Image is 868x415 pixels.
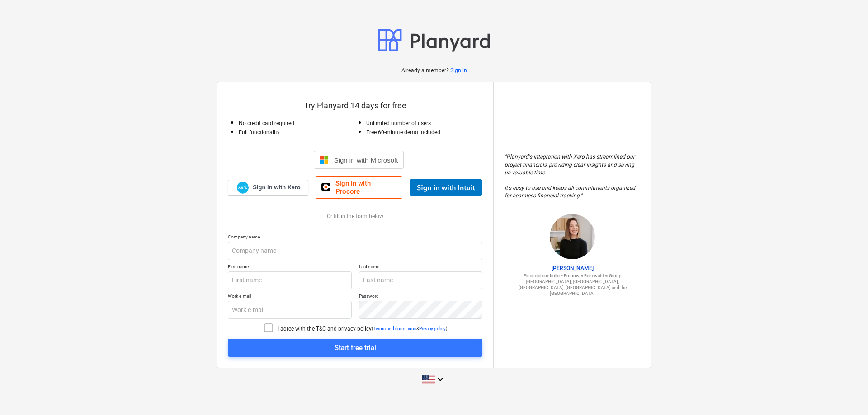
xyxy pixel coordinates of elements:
i: keyboard_arrow_down [435,374,446,385]
p: Unlimited number of users [366,120,483,127]
a: Sign in with Xero [228,180,308,196]
img: Microsoft logo [320,155,329,164]
span: Sign in with Microsoft [334,156,398,164]
input: Company name [228,242,482,260]
a: Terms and conditions [373,326,416,331]
p: Already a member? [401,67,450,75]
a: Sign in [450,67,467,75]
p: ( & ) [372,326,447,331]
input: First name [228,271,352,289]
p: Try Planyard 14 days for free [228,100,482,111]
p: " Planyard's integration with Xero has streamlined our project financials, providing clear insigh... [505,153,640,200]
span: Sign in with Xero [253,183,300,191]
p: [PERSON_NAME] [505,265,640,272]
p: No credit card required [239,120,355,127]
p: Company name [228,234,482,242]
input: Work e-mail [228,301,352,319]
span: Sign in with Procore [335,179,396,196]
img: Xero logo [237,182,249,194]
a: Sign in with Procore [316,176,402,199]
p: Free 60-minute demo included [366,129,483,136]
p: Work e-mail [228,293,352,301]
p: First name [228,264,352,271]
div: Or fill in the form below [228,213,482,219]
p: Financial controller - Empower Renewables Group [505,273,640,279]
button: Start free trial [228,339,482,357]
p: Last name [359,264,483,271]
input: Last name [359,271,483,289]
a: Privacy policy [419,326,446,331]
p: [GEOGRAPHIC_DATA], [GEOGRAPHIC_DATA], [GEOGRAPHIC_DATA], [GEOGRAPHIC_DATA] and the [GEOGRAPHIC_DATA] [505,279,640,297]
div: Start free trial [335,342,376,354]
p: Full functionality [239,129,355,136]
img: Sharon Brown [550,214,595,259]
p: I agree with the T&C and privacy policy [278,325,372,333]
p: Password [359,293,483,301]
